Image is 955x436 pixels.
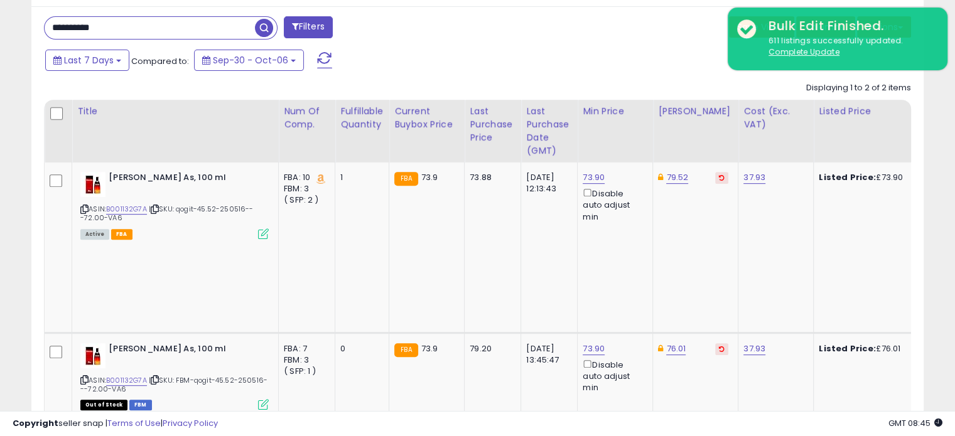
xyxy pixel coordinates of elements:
span: 73.9 [421,343,438,354]
div: [DATE] 12:13:43 [526,172,568,194]
span: All listings that are currently out of stock and unavailable for purchase on Amazon [80,400,127,410]
div: ASIN: [80,172,269,238]
span: FBM [129,400,152,410]
div: FBM: 3 [284,354,325,366]
div: Last Purchase Price [470,105,515,144]
div: Disable auto adjust min [583,358,643,394]
span: Last 7 Days [64,54,114,66]
div: [PERSON_NAME] [658,105,733,118]
div: Title [77,105,273,118]
a: 73.90 [583,171,605,184]
div: 73.88 [470,172,511,183]
div: Fulfillable Quantity [340,105,384,131]
div: FBA: 7 [284,343,325,354]
a: 73.90 [583,343,605,355]
div: Listed Price [819,105,927,118]
span: Sep-30 - Oct-06 [213,54,288,66]
div: seller snap | | [13,418,218,430]
div: ( SFP: 1 ) [284,366,325,377]
div: Bulk Edit Finished. [759,17,938,35]
a: B001132G7A [106,375,147,386]
button: Last 7 Days [45,50,129,71]
small: FBA [394,172,418,186]
button: Filters [284,16,333,38]
a: Terms of Use [107,417,161,429]
div: Disable auto adjust min [583,186,643,223]
a: Privacy Policy [163,417,218,429]
div: 1 [340,172,379,183]
div: Cost (Exc. VAT) [743,105,808,131]
a: 76.01 [666,343,686,355]
a: 79.52 [666,171,688,184]
b: [PERSON_NAME] As, 100 ml [109,343,261,358]
small: FBA [394,343,418,357]
span: 2025-10-14 08:45 GMT [888,417,942,429]
div: Current Buybox Price [394,105,459,131]
u: Complete Update [769,46,839,57]
div: Last Purchase Date (GMT) [526,105,572,157]
img: 41yDGr6xaRL._SL40_.jpg [80,172,105,197]
span: All listings currently available for purchase on Amazon [80,229,109,240]
a: 37.93 [743,343,765,355]
b: Listed Price: [819,343,876,354]
div: 79.20 [470,343,511,354]
b: [PERSON_NAME] As, 100 ml [109,172,261,187]
div: [DATE] 13:45:47 [526,343,568,366]
div: 611 listings successfully updated. [759,35,938,58]
div: FBA: 10 [284,172,325,183]
strong: Copyright [13,417,58,429]
span: | SKU: qogit-45.52-250516---72.00-VA6 [80,204,254,223]
div: FBM: 3 [284,183,325,194]
a: 37.93 [743,171,765,184]
div: ASIN: [80,343,269,409]
div: Displaying 1 to 2 of 2 items [806,82,911,94]
span: | SKU: FBM-qogit-45.52-250516---72.00-VA6 [80,375,267,394]
span: Compared to: [131,55,189,67]
div: Min Price [583,105,647,118]
div: £76.01 [819,343,923,354]
span: 73.9 [421,171,438,183]
div: £73.90 [819,172,923,183]
b: Listed Price: [819,171,876,183]
div: ( SFP: 2 ) [284,194,325,206]
img: 41yDGr6xaRL._SL40_.jpg [80,343,105,368]
div: 0 [340,343,379,354]
a: B001132G7A [106,204,147,215]
button: Sep-30 - Oct-06 [194,50,304,71]
div: Num of Comp. [284,105,330,131]
span: FBA [111,229,132,240]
